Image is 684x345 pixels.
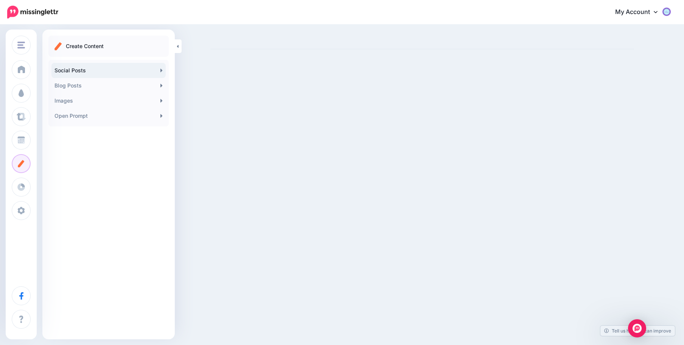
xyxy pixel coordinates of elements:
div: Open Intercom Messenger [628,319,646,337]
p: Create Content [66,42,104,51]
a: Tell us how we can improve [600,326,675,336]
a: Images [51,93,166,108]
img: menu.png [17,42,25,48]
img: Missinglettr [7,6,58,19]
a: My Account [608,3,673,22]
a: Open Prompt [51,108,166,123]
a: Blog Posts [51,78,166,93]
img: create.png [54,42,62,50]
a: Social Posts [51,63,166,78]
